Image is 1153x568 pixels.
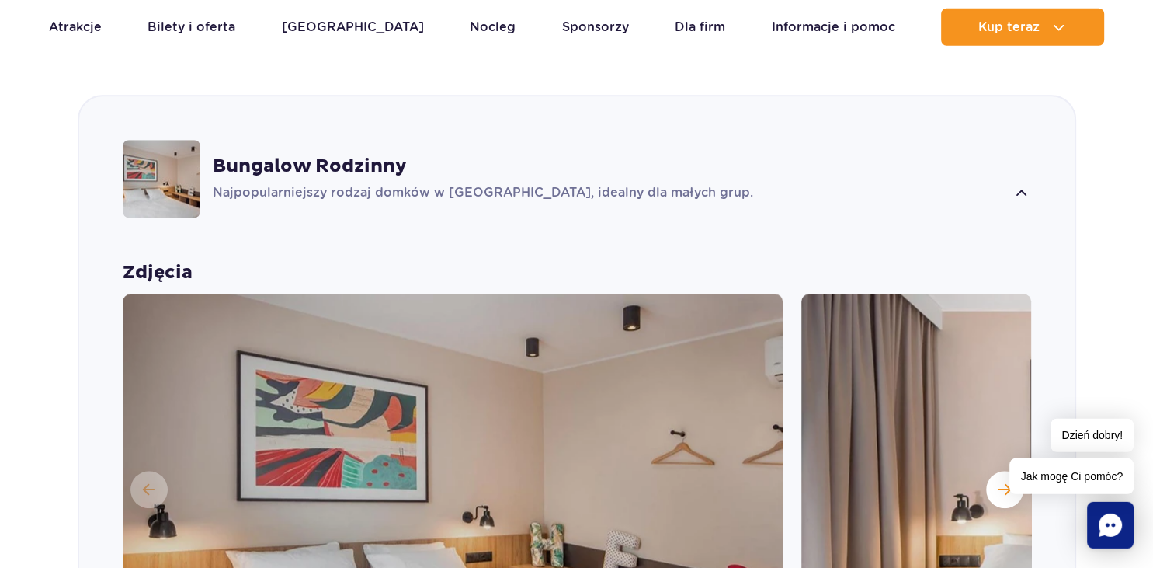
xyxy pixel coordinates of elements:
div: Chat [1087,502,1134,549]
a: Bilety i oferta [148,9,235,46]
a: Sponsorzy [562,9,629,46]
a: Nocleg [470,9,516,46]
p: Najpopularniejszy rodzaj domków w [GEOGRAPHIC_DATA], idealny dla małych grup. [213,184,1007,203]
span: Jak mogę Ci pomóc? [1009,458,1134,494]
button: Kup teraz [941,9,1104,46]
button: Następny slajd [986,471,1023,508]
strong: Zdjęcia [123,261,1031,284]
a: [GEOGRAPHIC_DATA] [282,9,424,46]
a: Dla firm [675,9,725,46]
span: Kup teraz [978,20,1040,34]
a: Atrakcje [49,9,102,46]
span: Dzień dobry! [1051,419,1134,452]
strong: Bungalow Rodzinny [213,155,407,178]
a: Informacje i pomoc [772,9,895,46]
